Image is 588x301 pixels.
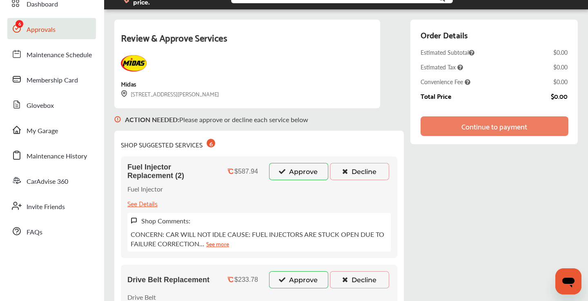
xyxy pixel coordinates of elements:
[121,89,219,98] div: [STREET_ADDRESS][PERSON_NAME]
[7,69,96,90] a: Membership Card
[27,227,42,238] span: FAQs
[127,198,158,209] div: See Details
[27,176,68,187] span: CarAdvise 360
[421,78,470,86] span: Convenience Fee
[27,126,58,136] span: My Garage
[27,75,78,86] span: Membership Card
[27,151,87,162] span: Maintenance History
[269,163,328,180] button: Approve
[207,139,215,147] div: 6
[553,78,568,86] div: $0.00
[461,122,527,130] div: Continue to payment
[121,137,215,150] div: SHOP SUGGESTED SERVICES
[555,268,581,294] iframe: Button to launch messaging window
[131,217,137,224] img: svg+xml;base64,PHN2ZyB3aWR0aD0iMTYiIGhlaWdodD0iMTciIHZpZXdCb3g9IjAgMCAxNiAxNyIgZmlsbD0ibm9uZSIgeG...
[27,100,54,111] span: Glovebox
[234,168,258,175] div: $587.94
[7,119,96,140] a: My Garage
[421,63,463,71] span: Estimated Tax
[127,184,163,194] p: Fuel Injector
[206,239,229,248] a: See more
[125,115,308,124] p: Please approve or decline each service below
[330,271,389,288] button: Decline
[7,145,96,166] a: Maintenance History
[27,50,92,60] span: Maintenance Schedule
[551,92,568,100] div: $0.00
[553,63,568,71] div: $0.00
[121,29,374,55] div: Review & Approve Services
[7,221,96,242] a: FAQs
[553,48,568,56] div: $0.00
[421,28,468,42] div: Order Details
[121,78,136,89] div: Midas
[7,170,96,191] a: CarAdvise 360
[131,230,388,248] p: CONCERN: CAR WILL NOT IDLE CAUSE: FUEL INJECTORS ARE STUCK OPEN DUE TO FAILURE CORRECTION…
[121,55,147,71] img: Midas+Logo_RGB.png
[141,216,190,225] label: Shop Comments:
[127,276,209,284] span: Drive Belt Replacement
[234,276,258,283] div: $233.78
[7,43,96,65] a: Maintenance Schedule
[7,94,96,115] a: Glovebox
[330,163,389,180] button: Decline
[421,92,451,100] div: Total Price
[125,115,179,124] b: ACTION NEEDED :
[7,195,96,216] a: Invite Friends
[7,18,96,39] a: Approvals
[269,271,328,288] button: Approve
[127,163,216,180] span: Fuel Injector Replacement (2)
[27,202,65,212] span: Invite Friends
[27,25,56,35] span: Approvals
[421,48,474,56] span: Estimated Subtotal
[114,108,121,131] img: svg+xml;base64,PHN2ZyB3aWR0aD0iMTYiIGhlaWdodD0iMTciIHZpZXdCb3g9IjAgMCAxNiAxNyIgZmlsbD0ibm9uZSIgeG...
[121,90,127,97] img: svg+xml;base64,PHN2ZyB3aWR0aD0iMTYiIGhlaWdodD0iMTciIHZpZXdCb3g9IjAgMCAxNiAxNyIgZmlsbD0ibm9uZSIgeG...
